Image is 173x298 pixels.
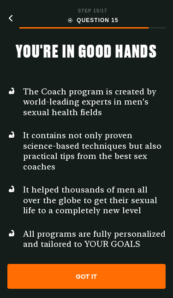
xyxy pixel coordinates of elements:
[23,130,166,172] span: It contains not only proven science-based techniques but also practical tips from the best sex co...
[7,41,166,62] h2: YOU'RE IN GOOD HANDS
[7,264,166,289] div: GOT IT
[23,229,166,250] span: All programs are fully personalized and tailored to YOUR GOALS
[23,87,166,118] span: The Coach program is created by world-leading experts in men's sexual health fields
[23,185,166,216] span: It helped thousands of men all over the globe to get their sexual life to a completely new level
[66,16,118,24] div: QUESTION 15
[78,7,107,14] div: STEP 15 / 17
